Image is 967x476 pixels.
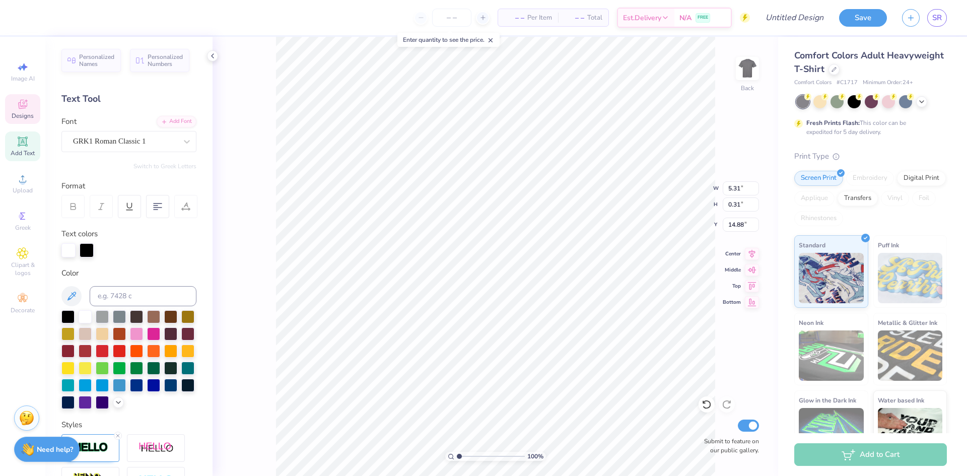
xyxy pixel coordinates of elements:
img: Shadow [139,442,174,454]
span: Greek [15,224,31,232]
span: 100 % [527,452,543,461]
a: SR [927,9,947,27]
img: Water based Ink [878,408,943,458]
div: Screen Print [794,171,843,186]
div: Text Tool [61,92,196,106]
span: Comfort Colors [794,79,832,87]
span: Top [723,283,741,290]
div: Add Font [157,116,196,127]
input: – – [432,9,471,27]
label: Text colors [61,228,98,240]
span: Total [587,13,602,23]
button: Switch to Greek Letters [133,162,196,170]
span: Image AI [11,75,35,83]
img: Metallic & Glitter Ink [878,330,943,381]
div: Print Type [794,151,947,162]
img: Stroke [73,442,108,453]
span: Comfort Colors Adult Heavyweight T-Shirt [794,49,944,75]
button: Save [839,9,887,27]
strong: Need help? [37,445,73,454]
span: Add Text [11,149,35,157]
div: Digital Print [897,171,946,186]
div: Back [741,84,754,93]
span: Metallic & Glitter Ink [878,317,937,328]
div: Enter quantity to see the price. [397,33,500,47]
div: Applique [794,191,835,206]
span: # C1717 [837,79,858,87]
span: – – [564,13,584,23]
label: Font [61,116,77,127]
label: Submit to feature on our public gallery. [699,437,759,455]
div: Embroidery [846,171,894,186]
input: e.g. 7428 c [90,286,196,306]
span: Designs [12,112,34,120]
span: SR [932,12,942,24]
span: Neon Ink [799,317,823,328]
img: Back [737,58,757,79]
img: Glow in the Dark Ink [799,408,864,458]
span: – – [504,13,524,23]
div: Color [61,267,196,279]
span: Upload [13,186,33,194]
div: Transfers [838,191,878,206]
span: Puff Ink [878,240,899,250]
span: Bottom [723,299,741,306]
img: Neon Ink [799,330,864,381]
span: N/A [679,13,692,23]
div: Foil [912,191,936,206]
span: Middle [723,266,741,274]
span: Minimum Order: 24 + [863,79,913,87]
span: Per Item [527,13,552,23]
div: Format [61,180,197,192]
img: Standard [799,253,864,303]
span: FREE [698,14,708,21]
span: Personalized Names [79,53,115,67]
span: Water based Ink [878,395,924,405]
span: Glow in the Dark Ink [799,395,856,405]
div: Rhinestones [794,211,843,226]
div: This color can be expedited for 5 day delivery. [806,118,930,137]
span: Decorate [11,306,35,314]
div: Styles [61,419,196,431]
span: Center [723,250,741,257]
div: Vinyl [881,191,909,206]
span: Personalized Numbers [148,53,183,67]
input: Untitled Design [757,8,832,28]
span: Standard [799,240,825,250]
span: Est. Delivery [623,13,661,23]
img: Puff Ink [878,253,943,303]
span: Clipart & logos [5,261,40,277]
strong: Fresh Prints Flash: [806,119,860,127]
